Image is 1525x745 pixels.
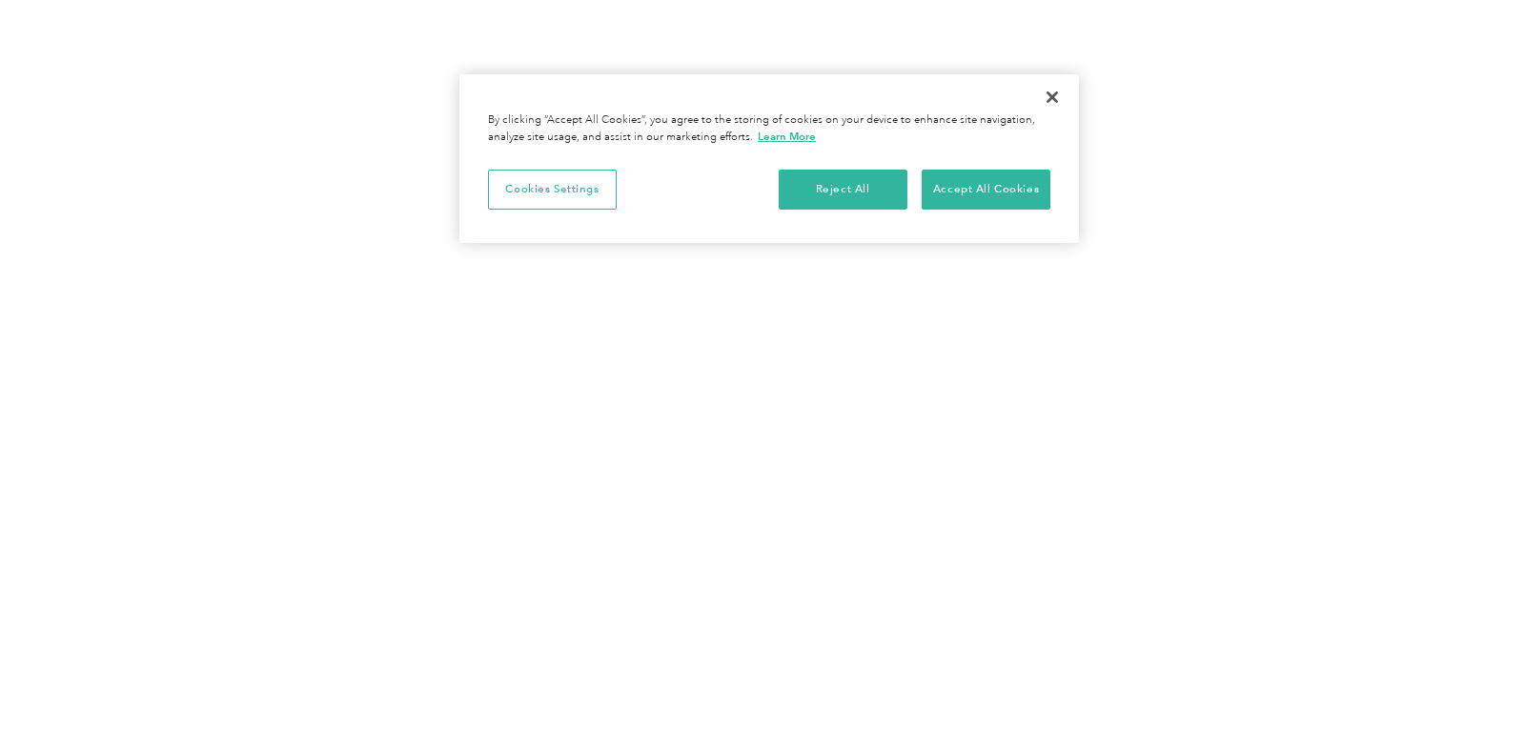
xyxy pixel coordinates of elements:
button: Cookies Settings [488,170,617,210]
div: Cookie banner [459,74,1079,243]
button: Reject All [779,170,907,210]
button: Close [1031,76,1073,118]
button: Accept All Cookies [922,170,1050,210]
div: By clicking “Accept All Cookies”, you agree to the storing of cookies on your device to enhance s... [488,112,1050,146]
a: More information about your privacy, opens in a new tab [758,130,816,143]
div: Privacy [459,74,1079,243]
